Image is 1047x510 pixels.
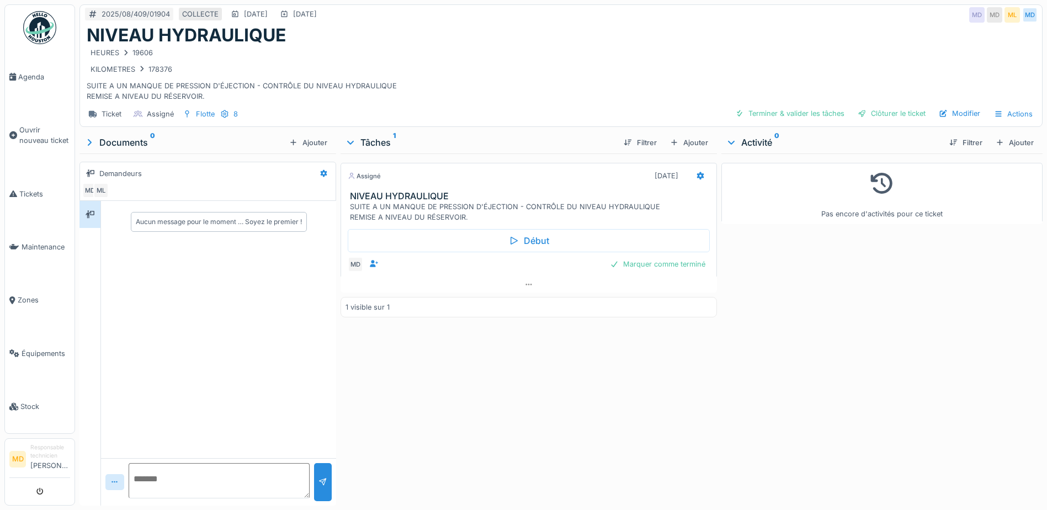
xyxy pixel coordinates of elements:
[82,183,98,198] div: MD
[22,242,70,252] span: Maintenance
[393,136,396,149] sup: 1
[348,229,710,252] div: Début
[23,11,56,44] img: Badge_color-CXgf-gQk.svg
[147,109,174,119] div: Assigné
[22,348,70,359] span: Équipements
[102,9,170,19] div: 2025/08/409/01904
[605,257,710,272] div: Marquer comme terminé
[5,220,75,273] a: Maintenance
[136,217,302,227] div: Aucun message pour le moment … Soyez le premier !
[934,106,985,121] div: Modifier
[19,125,70,146] span: Ouvrir nouveau ticket
[348,257,363,272] div: MD
[666,135,713,150] div: Ajouter
[87,25,286,46] h1: NIVEAU HYDRAULIQUE
[5,103,75,167] a: Ouvrir nouveau ticket
[350,191,712,201] h3: NIVEAU HYDRAULIQUE
[93,183,109,198] div: ML
[5,327,75,380] a: Équipements
[1005,7,1020,23] div: ML
[345,136,615,149] div: Tâches
[5,167,75,220] a: Tickets
[30,443,70,475] li: [PERSON_NAME]
[18,72,70,82] span: Agenda
[969,7,985,23] div: MD
[5,50,75,103] a: Agenda
[99,168,142,179] div: Demandeurs
[18,295,70,305] span: Zones
[731,106,849,121] div: Terminer & valider les tâches
[30,443,70,460] div: Responsable technicien
[655,171,678,181] div: [DATE]
[87,46,1035,102] div: SUITE A UN MANQUE DE PRESSION D'ÉJECTION - CONTRÔLE DU NIVEAU HYDRAULIQUE REMISE A NIVEAU DU RÉSE...
[5,380,75,433] a: Stock
[945,135,987,150] div: Filtrer
[150,136,155,149] sup: 0
[20,401,70,412] span: Stock
[9,451,26,467] li: MD
[729,168,1035,219] div: Pas encore d'activités pour ce ticket
[853,106,930,121] div: Clôturer le ticket
[182,9,219,19] div: COLLECTE
[233,109,238,119] div: 8
[989,106,1038,122] div: Actions
[84,136,285,149] div: Documents
[346,302,390,312] div: 1 visible sur 1
[1022,7,1038,23] div: MD
[19,189,70,199] span: Tickets
[196,109,215,119] div: Flotte
[774,136,779,149] sup: 0
[91,47,153,58] div: HEURES 19606
[348,172,381,181] div: Assigné
[293,9,317,19] div: [DATE]
[350,201,712,222] div: SUITE A UN MANQUE DE PRESSION D'ÉJECTION - CONTRÔLE DU NIVEAU HYDRAULIQUE REMISE A NIVEAU DU RÉSE...
[726,136,940,149] div: Activité
[991,135,1038,150] div: Ajouter
[9,443,70,478] a: MD Responsable technicien[PERSON_NAME]
[285,135,332,150] div: Ajouter
[987,7,1002,23] div: MD
[619,135,661,150] div: Filtrer
[244,9,268,19] div: [DATE]
[91,64,172,75] div: KILOMETRES 178376
[5,274,75,327] a: Zones
[102,109,121,119] div: Ticket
